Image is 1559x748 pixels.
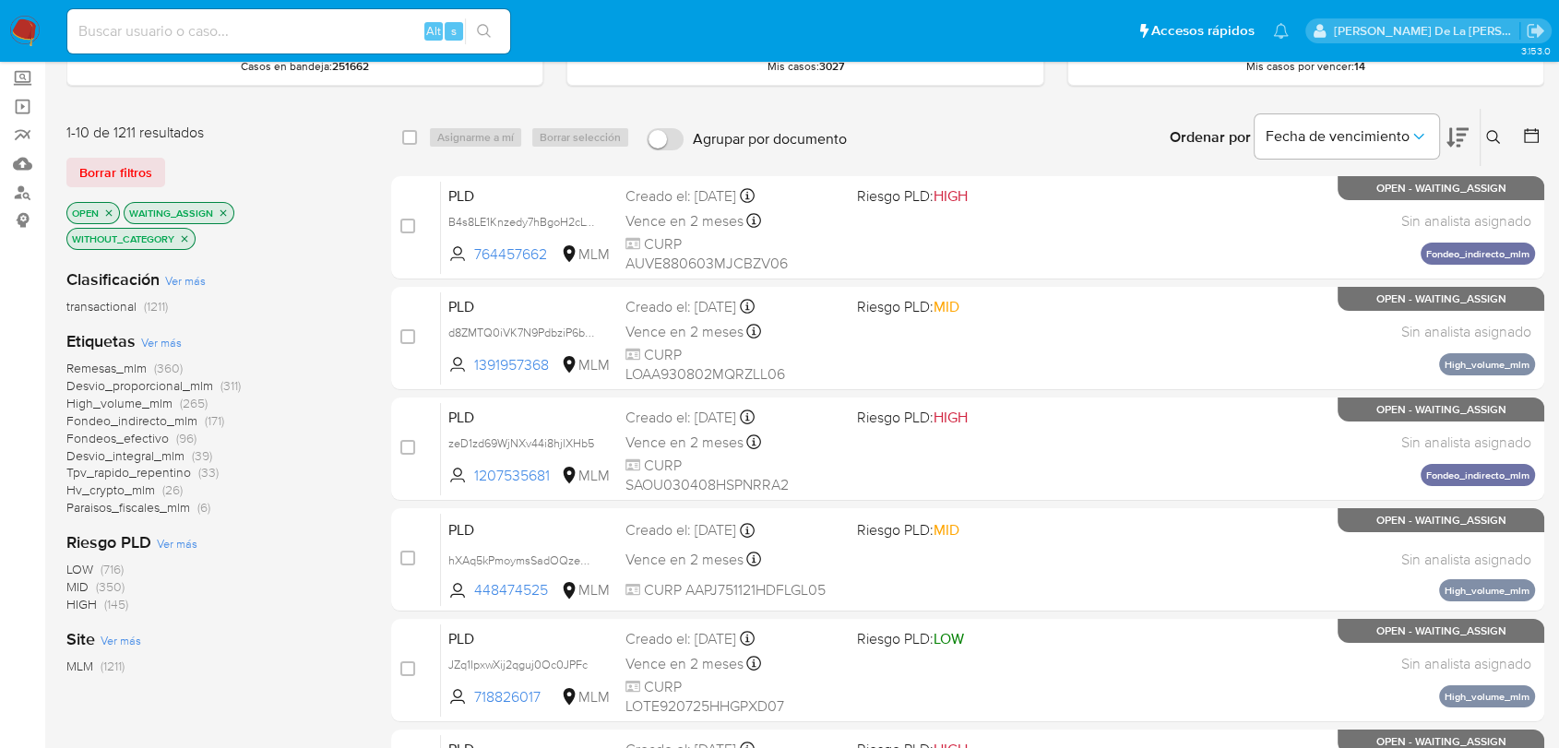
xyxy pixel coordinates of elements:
span: 3.153.0 [1520,43,1550,58]
span: Accesos rápidos [1151,21,1255,41]
p: javier.gutierrez@mercadolibre.com.mx [1334,22,1520,40]
a: Salir [1526,21,1545,41]
span: s [451,22,457,40]
span: Alt [426,22,441,40]
button: search-icon [465,18,503,44]
a: Notificaciones [1273,23,1289,39]
input: Buscar usuario o caso... [67,19,510,43]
